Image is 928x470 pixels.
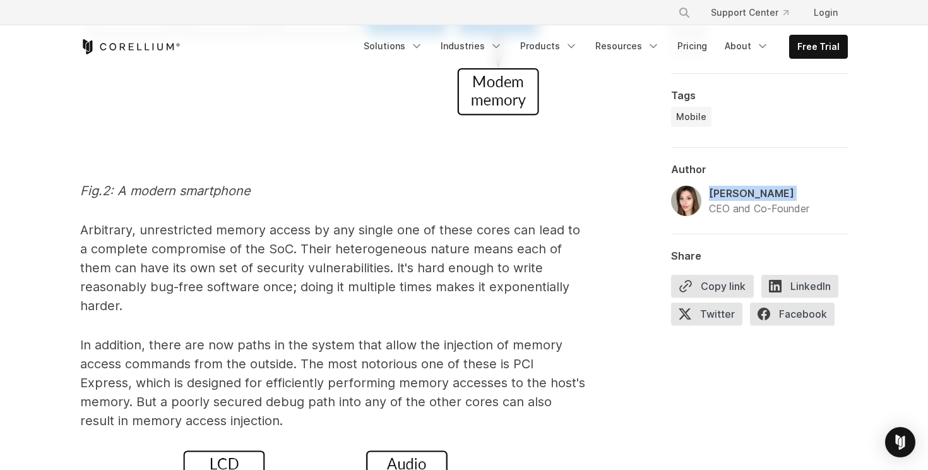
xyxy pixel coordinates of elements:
[80,39,181,54] a: Corellium Home
[671,303,742,325] span: Twitter
[750,303,835,325] span: Facebook
[663,1,848,24] div: Navigation Menu
[673,1,696,24] button: Search
[671,107,711,127] a: Mobile
[80,220,585,315] p: Arbitrary, unrestricted memory access by any single one of these cores can lead to a complete com...
[761,275,846,303] a: LinkedIn
[80,335,585,430] p: In addition, there are now paths in the system that allow the injection of memory access commands...
[709,201,809,216] div: CEO and Co-Founder
[885,427,915,457] div: Open Intercom Messenger
[671,275,754,298] button: Copy link
[709,186,809,201] div: [PERSON_NAME]
[804,1,848,24] a: Login
[356,35,848,59] div: Navigation Menu
[717,35,776,57] a: About
[671,186,701,216] img: Amanda Gorton
[356,35,431,57] a: Solutions
[670,35,715,57] a: Pricing
[701,1,799,24] a: Support Center
[790,35,847,58] a: Free Trial
[671,89,848,102] div: Tags
[671,250,848,262] div: Share
[433,35,510,57] a: Industries
[750,303,842,330] a: Facebook
[588,35,667,57] a: Resources
[671,303,750,330] a: Twitter
[671,163,848,176] div: Author
[513,35,585,57] a: Products
[80,183,251,198] em: Fig.2: A modern smartphone
[676,111,706,123] span: Mobile
[761,275,838,298] span: LinkedIn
